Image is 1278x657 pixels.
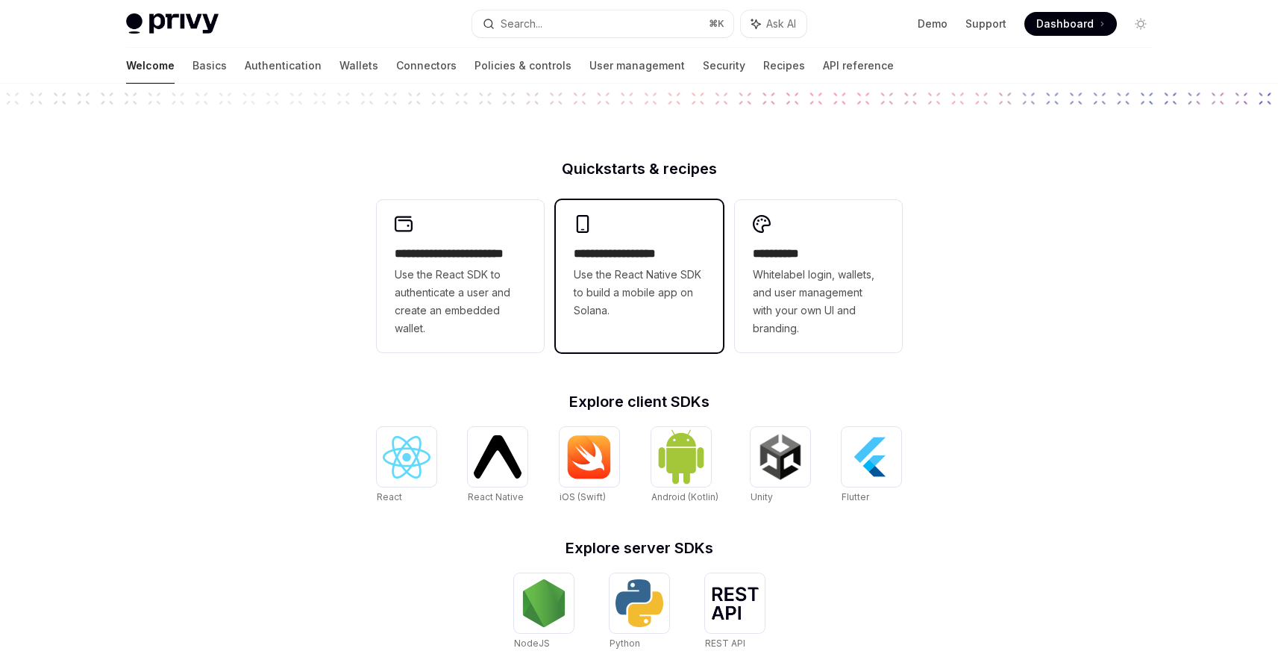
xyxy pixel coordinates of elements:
[339,48,378,84] a: Wallets
[377,161,902,176] h2: Quickstarts & recipes
[965,16,1006,31] a: Support
[1129,12,1153,36] button: Toggle dark mode
[514,638,550,649] span: NodeJS
[501,15,542,33] div: Search...
[753,266,884,337] span: Whitelabel login, wallets, and user management with your own UI and branding.
[395,266,526,337] span: Use the React SDK to authenticate a user and create an embedded wallet.
[763,48,805,84] a: Recipes
[126,48,175,84] a: Welcome
[383,436,430,479] img: React
[192,48,227,84] a: Basics
[472,10,733,37] button: Search...⌘K
[842,427,901,505] a: FlutterFlutter
[657,429,705,485] img: Android (Kotlin)
[514,573,574,651] a: NodeJSNodeJS
[735,200,902,352] a: **** *****Whitelabel login, wallets, and user management with your own UI and branding.
[556,200,723,352] a: **** **** **** ***Use the React Native SDK to build a mobile app on Solana.
[651,491,718,502] span: Android (Kotlin)
[703,48,745,84] a: Security
[1024,12,1117,36] a: Dashboard
[757,433,804,481] img: Unity
[751,491,773,502] span: Unity
[823,48,894,84] a: API reference
[711,587,759,620] img: REST API
[520,579,568,627] img: NodeJS
[705,573,765,651] a: REST APIREST API
[741,10,806,37] button: Ask AI
[709,18,724,30] span: ⌘ K
[377,541,902,555] h2: Explore server SDKs
[766,16,796,31] span: Ask AI
[377,394,902,409] h2: Explore client SDKs
[126,13,219,34] img: light logo
[566,435,613,479] img: iOS (Swift)
[589,48,685,84] a: User management
[377,427,436,505] a: ReactReact
[560,427,619,505] a: iOS (Swift)iOS (Swift)
[610,638,640,649] span: Python
[560,491,606,502] span: iOS (Swift)
[918,16,947,31] a: Demo
[610,573,669,651] a: PythonPython
[842,491,869,502] span: Flutter
[474,435,521,478] img: React Native
[574,266,705,320] span: Use the React Native SDK to build a mobile app on Solana.
[1036,16,1094,31] span: Dashboard
[615,579,663,627] img: Python
[468,491,524,502] span: React Native
[474,48,571,84] a: Policies & controls
[651,427,718,505] a: Android (Kotlin)Android (Kotlin)
[377,491,402,502] span: React
[848,433,895,481] img: Flutter
[396,48,457,84] a: Connectors
[705,638,745,649] span: REST API
[751,427,810,505] a: UnityUnity
[468,427,527,505] a: React NativeReact Native
[245,48,322,84] a: Authentication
